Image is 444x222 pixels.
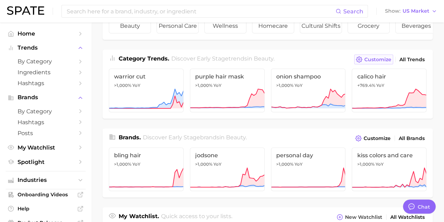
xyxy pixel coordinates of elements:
[383,7,439,16] button: ShowUS Market
[213,83,221,88] span: YoY
[357,161,374,167] span: >1,000%
[389,213,426,222] a: All Watchlists
[390,214,425,220] span: All Watchlists
[18,177,74,183] span: Industries
[6,67,86,78] a: Ingredients
[399,135,425,141] span: All Brands
[119,55,169,62] span: Category Trends .
[352,147,426,191] a: kiss colors and care>1,000% YoY
[294,161,303,167] span: YoY
[18,191,74,198] span: Onboarding Videos
[6,189,86,200] a: Onboarding Videos
[354,55,393,64] button: Customize
[357,83,375,88] span: +769.4%
[114,73,178,80] span: warrior cut
[195,161,212,167] span: >1,000%
[18,144,74,151] span: My Watchlist
[357,73,421,80] span: calico hair
[252,19,294,33] span: homecare
[18,30,74,37] span: Home
[109,147,184,191] a: bling hair>1,000% YoY
[18,119,74,126] span: Hashtags
[335,212,384,222] button: New Watchlist
[205,19,246,33] span: wellness
[18,130,74,137] span: Posts
[271,69,346,112] a: onion shampoo>1,000% YoY
[195,83,212,88] span: >1,000%
[6,128,86,139] a: Posts
[271,147,346,191] a: personal day>1,000% YoY
[345,214,382,220] span: New Watchlist
[109,69,184,112] a: warrior cut>1,000% YoY
[171,55,274,62] span: Discover Early Stage trends in .
[276,161,293,167] span: >1,000%
[195,73,259,80] span: purple hair mask
[6,43,86,53] button: Trends
[294,83,303,88] span: YoY
[376,83,384,88] span: YoY
[348,19,389,33] span: grocery
[18,69,74,76] span: Ingredients
[385,9,400,13] span: Show
[352,69,426,112] a: calico hair+769.4% YoY
[143,134,247,141] span: Discover Early Stage brands in .
[213,161,221,167] span: YoY
[276,83,293,88] span: >1,000%
[18,205,74,212] span: Help
[403,9,429,13] span: US Market
[18,80,74,87] span: Hashtags
[18,108,74,115] span: by Category
[6,142,86,153] a: My Watchlist
[132,161,140,167] span: YoY
[190,69,265,112] a: purple hair mask>1,000% YoY
[18,159,74,165] span: Spotlight
[119,212,159,222] h1: My Watchlist.
[7,6,44,15] img: SPATE
[109,19,151,33] span: beauty
[300,19,342,33] span: cultural shifts
[276,73,340,80] span: onion shampoo
[254,55,273,62] span: beauty
[375,161,383,167] span: YoY
[6,106,86,117] a: by Category
[353,133,392,143] button: Customize
[357,152,421,159] span: kiss colors and care
[226,134,246,141] span: beauty
[397,134,426,143] a: All Brands
[6,28,86,39] a: Home
[6,78,86,89] a: Hashtags
[6,117,86,128] a: Hashtags
[157,19,198,33] span: personal care
[6,92,86,103] button: Brands
[398,55,426,64] a: All Trends
[6,203,86,214] a: Help
[6,175,86,185] button: Industries
[364,57,391,63] span: Customize
[190,147,265,191] a: jodsone>1,000% YoY
[195,152,259,159] span: jodsone
[132,83,140,88] span: YoY
[119,134,141,141] span: Brands .
[114,152,178,159] span: bling hair
[66,5,336,17] input: Search here for a brand, industry, or ingredient
[6,157,86,167] a: Spotlight
[18,45,74,51] span: Trends
[18,58,74,65] span: by Category
[396,19,437,33] span: beverages
[161,212,232,222] h2: Quick access to your lists.
[6,56,86,67] a: by Category
[114,83,131,88] span: >1,000%
[399,57,425,63] span: All Trends
[18,94,74,101] span: Brands
[343,8,363,15] span: Search
[114,161,131,167] span: >1,000%
[276,152,340,159] span: personal day
[364,135,391,141] span: Customize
